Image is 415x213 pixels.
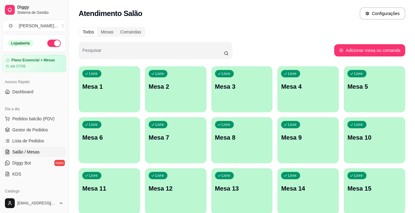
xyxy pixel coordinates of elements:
div: Acesso Rápido [2,77,66,87]
p: Livre [89,71,98,76]
a: Dashboard [2,87,66,97]
p: Livre [89,122,98,127]
a: Gestor de Pedidos [2,125,66,135]
button: LivreMesa 4 [277,66,339,112]
p: Mesa 15 [347,184,401,193]
p: Mesa 12 [149,184,203,193]
span: KDS [12,171,21,177]
span: Diggy [17,5,64,10]
p: Livre [222,71,230,76]
p: Mesa 14 [281,184,335,193]
button: Configurações [360,7,405,20]
div: Comandas [117,28,145,36]
span: Lista de Pedidos [12,138,44,144]
span: Diggy Bot [12,160,31,166]
span: Gestor de Pedidos [12,127,48,133]
div: Loja aberta [8,40,33,47]
p: Mesa 8 [215,133,269,142]
p: Livre [222,173,230,178]
p: Mesa 1 [82,82,136,91]
p: Mesa 3 [215,82,269,91]
button: Adicionar mesa ou comanda [334,44,405,56]
button: Select a team [2,20,66,32]
button: LivreMesa 6 [79,117,140,163]
p: Livre [89,173,98,178]
p: Livre [155,71,164,76]
span: Salão / Mesas [12,149,40,155]
p: Mesa 10 [347,133,401,142]
a: KDS [2,169,66,179]
span: Dashboard [12,89,33,95]
p: Mesa 4 [281,82,335,91]
button: LivreMesa 7 [145,117,206,163]
p: Mesa 5 [347,82,401,91]
button: Alterar Status [47,40,61,47]
p: Livre [222,122,230,127]
span: Pedidos balcão (PDV) [12,116,55,122]
a: Lista de Pedidos [2,136,66,146]
p: Livre [155,173,164,178]
span: [EMAIL_ADDRESS][DOMAIN_NAME] [17,201,56,206]
div: Catálogo [2,186,66,196]
span: Sistema de Gestão [17,10,64,15]
p: Mesa 9 [281,133,335,142]
p: Mesa 13 [215,184,269,193]
p: Livre [288,71,296,76]
p: Livre [155,122,164,127]
p: Mesa 7 [149,133,203,142]
div: Todos [79,28,97,36]
button: LivreMesa 1 [79,66,140,112]
h2: Atendimento Salão [79,9,142,18]
a: Plano Essencial + Mesasaté 07/09 [2,55,66,72]
p: Livre [288,173,296,178]
p: Livre [354,71,363,76]
article: até 07/09 [10,64,25,69]
button: Pedidos balcão (PDV) [2,114,66,124]
p: Mesa 2 [149,82,203,91]
p: Livre [354,122,363,127]
button: LivreMesa 8 [211,117,273,163]
a: DiggySistema de Gestão [2,2,66,17]
button: LivreMesa 10 [344,117,405,163]
a: Diggy Botnovo [2,158,66,168]
input: Pesquisar [82,50,224,56]
div: Dia a dia [2,104,66,114]
button: LivreMesa 9 [277,117,339,163]
p: Mesa 11 [82,184,136,193]
span: O [8,23,14,29]
button: LivreMesa 5 [344,66,405,112]
div: [PERSON_NAME] ... [19,23,58,29]
p: Mesa 6 [82,133,136,142]
article: Plano Essencial + Mesas [11,58,55,63]
div: Mesas [97,28,117,36]
button: LivreMesa 3 [211,66,273,112]
a: Salão / Mesas [2,147,66,157]
p: Livre [354,173,363,178]
p: Livre [288,122,296,127]
button: LivreMesa 2 [145,66,206,112]
button: [EMAIL_ADDRESS][DOMAIN_NAME] [2,196,66,211]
